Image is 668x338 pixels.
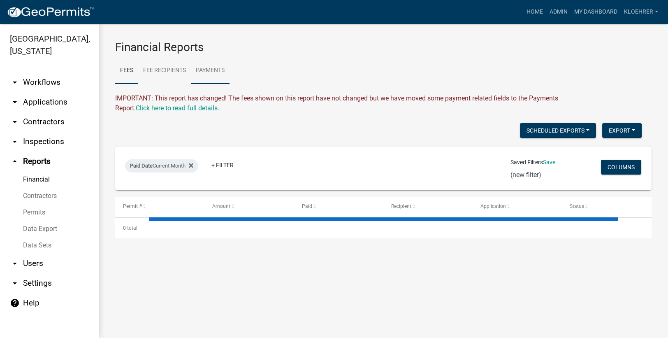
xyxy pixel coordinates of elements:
a: Home [523,4,546,20]
span: Saved Filters [510,158,543,167]
datatable-header-cell: Status [562,197,651,217]
datatable-header-cell: Recipient [383,197,472,217]
div: 0 total [115,218,652,238]
a: Admin [546,4,571,20]
span: Paid Date [130,163,153,169]
button: Columns [601,160,641,175]
a: Fee Recipients [138,58,191,84]
datatable-header-cell: Amount [204,197,294,217]
i: arrow_drop_down [10,259,20,268]
a: My Dashboard [571,4,621,20]
i: arrow_drop_down [10,97,20,107]
i: arrow_drop_down [10,77,20,87]
button: Export [602,123,642,138]
wm-modal-confirm: Upcoming Changes to Daily Fees Report [136,104,219,112]
span: Application [480,203,506,209]
i: arrow_drop_down [10,278,20,288]
i: arrow_drop_up [10,156,20,166]
datatable-header-cell: Permit # [115,197,204,217]
a: Payments [191,58,230,84]
a: kloehrer [621,4,661,20]
a: Save [543,159,555,166]
datatable-header-cell: Paid [294,197,383,217]
span: Status [570,203,584,209]
a: + Filter [205,158,240,172]
button: Scheduled Exports [520,123,596,138]
a: Click here to read full details. [136,104,219,112]
span: Permit # [123,203,142,209]
div: IMPORTANT: This report has changed! The fees shown on this report have not changed but we have mo... [115,93,652,113]
span: Paid [302,203,312,209]
a: Fees [115,58,138,84]
i: arrow_drop_down [10,137,20,147]
datatable-header-cell: Application [473,197,562,217]
i: help [10,298,20,308]
i: arrow_drop_down [10,117,20,127]
span: Recipient [391,203,411,209]
h3: Financial Reports [115,40,652,54]
span: Amount [212,203,230,209]
div: Current Month [125,159,198,172]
